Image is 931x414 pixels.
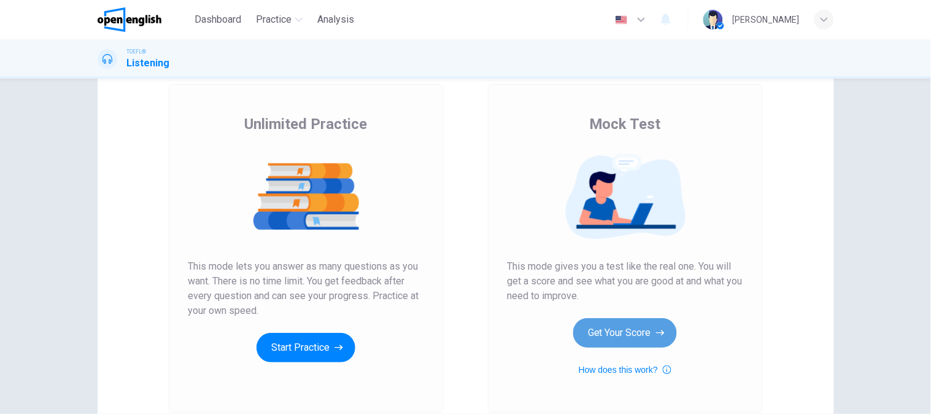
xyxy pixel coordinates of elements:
button: Analysis [312,9,359,31]
span: This mode gives you a test like the real one. You will get a score and see what you are good at a... [508,259,743,303]
button: How does this work? [579,362,671,377]
span: Unlimited Practice [245,114,368,134]
img: Profile picture [703,10,723,29]
h1: Listening [127,56,170,71]
span: TOEFL® [127,47,147,56]
button: Start Practice [257,333,355,362]
span: Practice [256,12,292,27]
span: Dashboard [195,12,241,27]
button: Get Your Score [573,318,677,348]
span: Mock Test [589,114,661,134]
span: This mode lets you answer as many questions as you want. There is no time limit. You get feedback... [188,259,424,318]
div: [PERSON_NAME] [733,12,800,27]
button: Practice [251,9,307,31]
button: Dashboard [190,9,246,31]
span: Analysis [317,12,354,27]
img: OpenEnglish logo [98,7,162,32]
a: OpenEnglish logo [98,7,190,32]
img: en [614,15,629,25]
